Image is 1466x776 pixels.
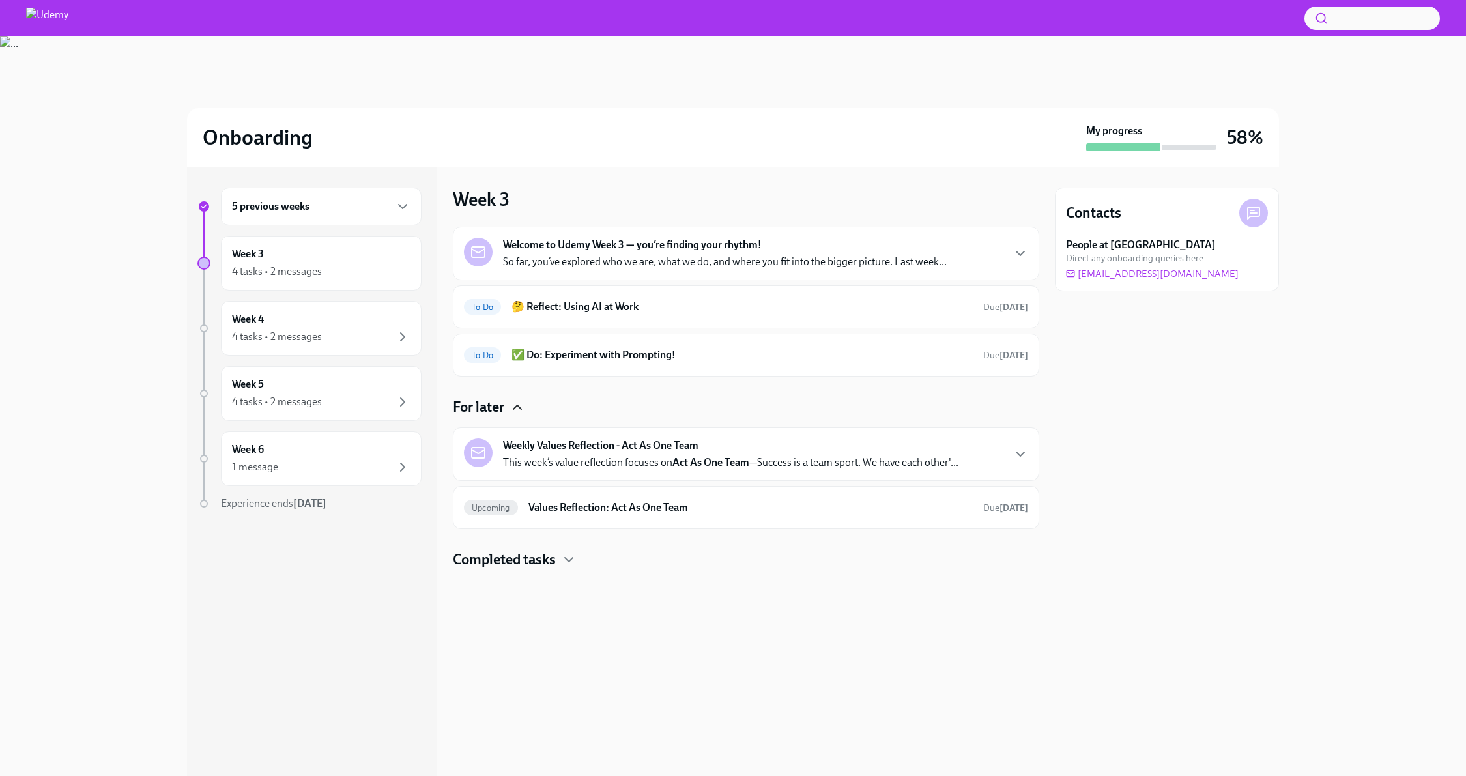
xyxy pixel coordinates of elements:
[528,500,973,515] h6: Values Reflection: Act As One Team
[26,8,68,29] img: Udemy
[983,502,1028,514] span: September 1st, 2025 08:00
[221,188,422,225] div: 5 previous weeks
[1086,124,1142,138] strong: My progress
[453,188,510,211] h3: Week 3
[999,502,1028,513] strong: [DATE]
[503,438,698,453] strong: Weekly Values Reflection - Act As One Team
[453,397,1039,417] div: For later
[983,349,1028,362] span: August 30th, 2025 08:00
[197,431,422,486] a: Week 61 message
[999,302,1028,313] strong: [DATE]
[1066,238,1216,252] strong: People at [GEOGRAPHIC_DATA]
[1227,126,1263,149] h3: 58%
[203,124,313,151] h2: Onboarding
[464,345,1028,366] a: To Do✅ Do: Experiment with Prompting!Due[DATE]
[1066,252,1203,265] span: Direct any onboarding queries here
[511,348,973,362] h6: ✅ Do: Experiment with Prompting!
[221,497,326,510] span: Experience ends
[232,330,322,344] div: 4 tasks • 2 messages
[232,312,264,326] h6: Week 4
[197,236,422,291] a: Week 34 tasks • 2 messages
[232,247,264,261] h6: Week 3
[464,302,501,312] span: To Do
[232,265,322,279] div: 4 tasks • 2 messages
[672,456,749,468] strong: Act As One Team
[1066,267,1239,280] a: [EMAIL_ADDRESS][DOMAIN_NAME]
[1066,203,1121,223] h4: Contacts
[197,366,422,421] a: Week 54 tasks • 2 messages
[983,302,1028,313] span: Due
[503,455,958,470] p: This week’s value reflection focuses on —Success is a team sport. We have each other'...
[464,497,1028,518] a: UpcomingValues Reflection: Act As One TeamDue[DATE]
[232,199,309,214] h6: 5 previous weeks
[232,442,264,457] h6: Week 6
[464,351,501,360] span: To Do
[453,550,556,569] h4: Completed tasks
[232,395,322,409] div: 4 tasks • 2 messages
[232,377,264,392] h6: Week 5
[503,238,762,252] strong: Welcome to Udemy Week 3 — you’re finding your rhythm!
[511,300,973,314] h6: 🤔 Reflect: Using AI at Work
[983,350,1028,361] span: Due
[232,460,278,474] div: 1 message
[503,255,947,269] p: So far, you’ve explored who we are, what we do, and where you fit into the bigger picture. Last w...
[464,296,1028,317] a: To Do🤔 Reflect: Using AI at WorkDue[DATE]
[464,503,518,513] span: Upcoming
[197,301,422,356] a: Week 44 tasks • 2 messages
[453,550,1039,569] div: Completed tasks
[999,350,1028,361] strong: [DATE]
[983,301,1028,313] span: August 30th, 2025 08:00
[293,497,326,510] strong: [DATE]
[983,502,1028,513] span: Due
[453,397,504,417] h4: For later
